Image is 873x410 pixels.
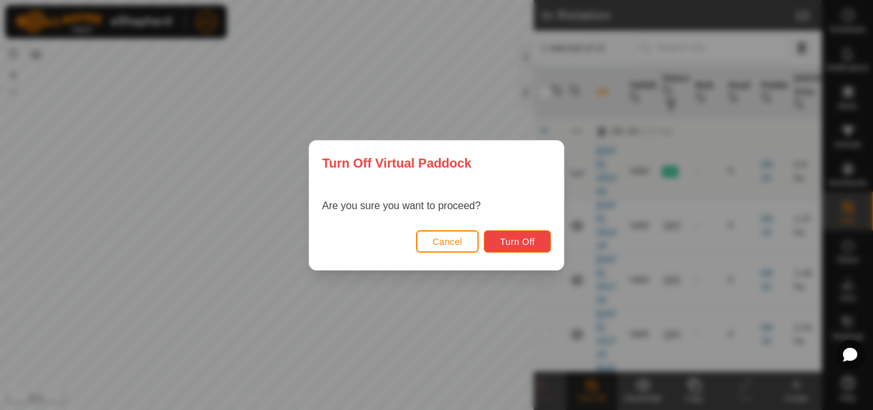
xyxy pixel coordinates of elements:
span: Cancel [433,237,463,247]
p: Are you sure you want to proceed? [322,198,481,214]
button: Turn Off [484,230,551,253]
button: Cancel [416,230,479,253]
span: Turn Off Virtual Paddock [322,154,472,173]
span: Turn Off [500,237,535,247]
